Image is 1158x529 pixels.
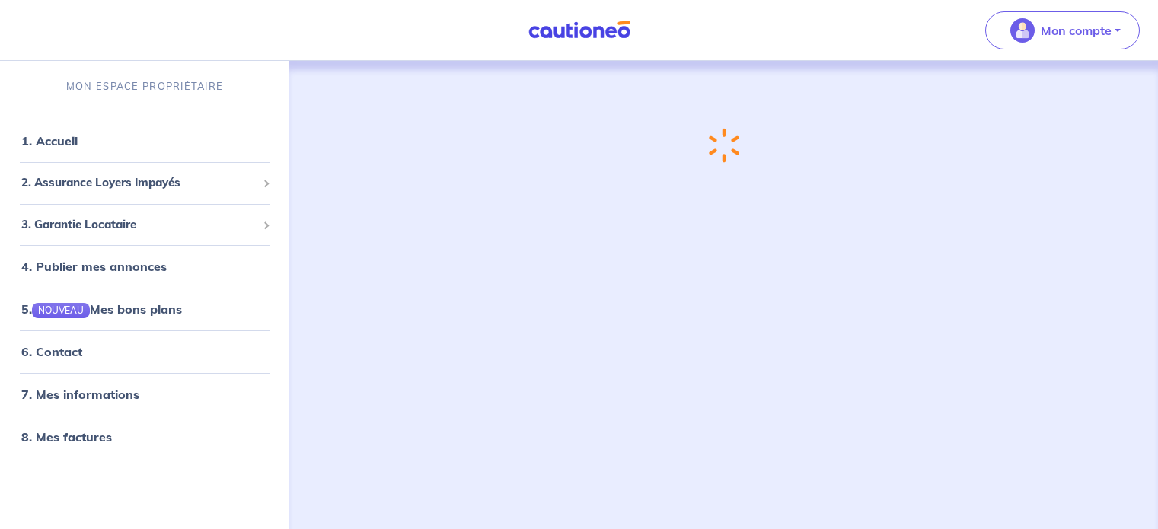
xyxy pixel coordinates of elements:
div: 1. Accueil [6,126,283,156]
div: 4. Publier mes annonces [6,251,283,282]
span: 3. Garantie Locataire [21,216,257,234]
div: 5.NOUVEAUMes bons plans [6,294,283,324]
div: 2. Assurance Loyers Impayés [6,168,283,198]
div: 3. Garantie Locataire [6,210,283,240]
a: 4. Publier mes annonces [21,259,167,274]
a: 7. Mes informations [21,387,139,402]
div: 6. Contact [6,336,283,367]
img: loading-spinner [708,128,739,164]
button: illu_account_valid_menu.svgMon compte [985,11,1140,49]
img: illu_account_valid_menu.svg [1010,18,1035,43]
img: Cautioneo [522,21,636,40]
p: Mon compte [1041,21,1112,40]
span: 2. Assurance Loyers Impayés [21,174,257,192]
a: 6. Contact [21,344,82,359]
div: 8. Mes factures [6,422,283,452]
a: 1. Accueil [21,133,78,148]
p: MON ESPACE PROPRIÉTAIRE [66,79,223,94]
div: 7. Mes informations [6,379,283,409]
a: 5.NOUVEAUMes bons plans [21,301,182,317]
a: 8. Mes factures [21,429,112,445]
